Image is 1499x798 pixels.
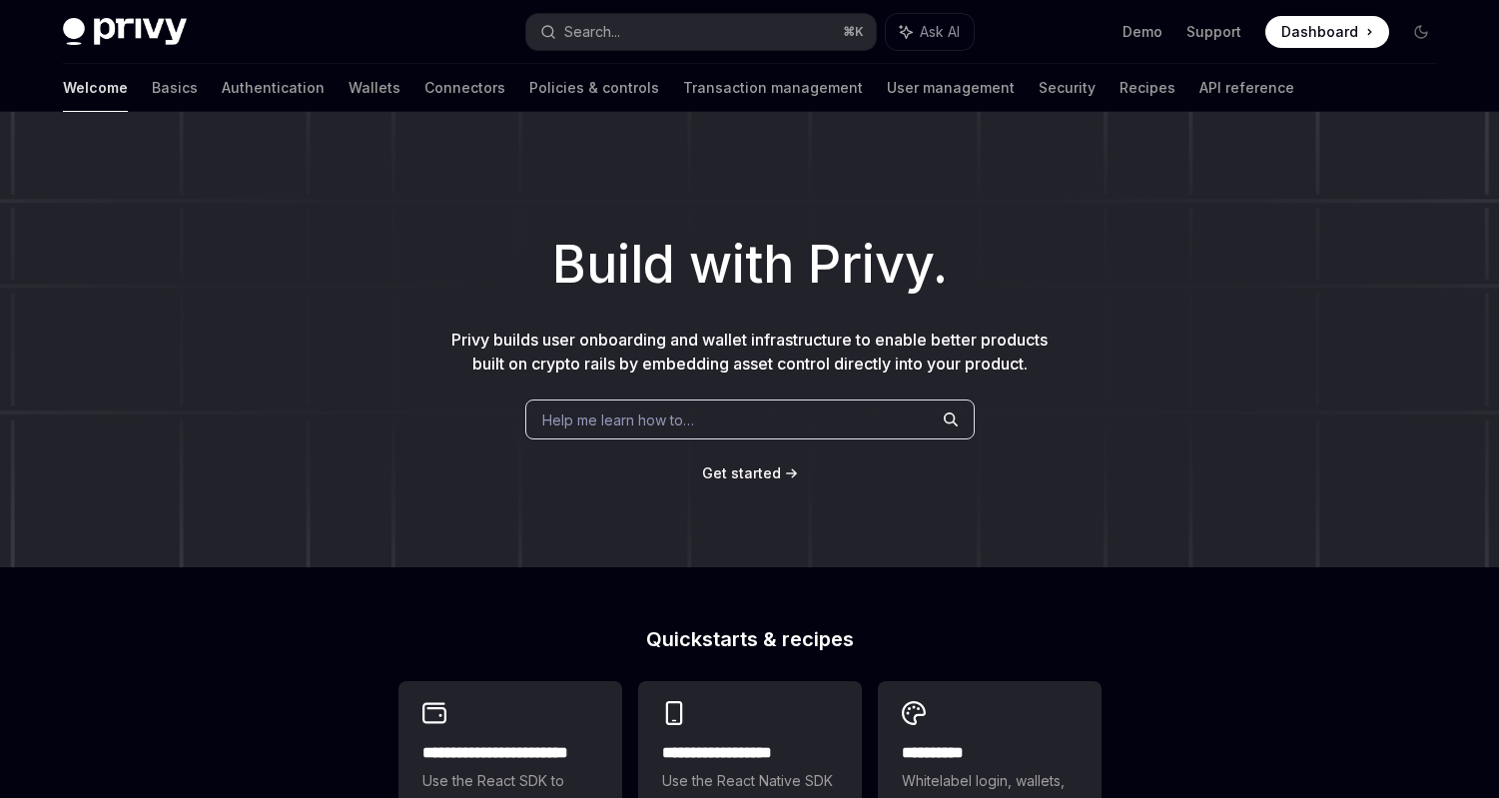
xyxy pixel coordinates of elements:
a: Transaction management [683,64,863,112]
span: ⌘ K [843,24,864,40]
span: Get started [702,464,781,481]
button: Toggle dark mode [1405,16,1437,48]
h1: Build with Privy. [32,226,1467,304]
a: Dashboard [1265,16,1389,48]
a: User management [887,64,1015,112]
a: Policies & controls [529,64,659,112]
span: Privy builds user onboarding and wallet infrastructure to enable better products built on crypto ... [451,330,1048,374]
a: Demo [1123,22,1162,42]
button: Ask AI [886,14,974,50]
div: Search... [564,20,620,44]
a: Security [1039,64,1096,112]
img: dark logo [63,18,187,46]
a: Basics [152,64,198,112]
a: API reference [1199,64,1294,112]
span: Help me learn how to… [542,409,694,430]
span: Ask AI [920,22,960,42]
a: Authentication [222,64,325,112]
button: Search...⌘K [526,14,876,50]
h2: Quickstarts & recipes [398,629,1102,649]
a: Get started [702,463,781,483]
a: Welcome [63,64,128,112]
a: Recipes [1120,64,1175,112]
a: Wallets [349,64,400,112]
span: Dashboard [1281,22,1358,42]
a: Connectors [424,64,505,112]
a: Support [1186,22,1241,42]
